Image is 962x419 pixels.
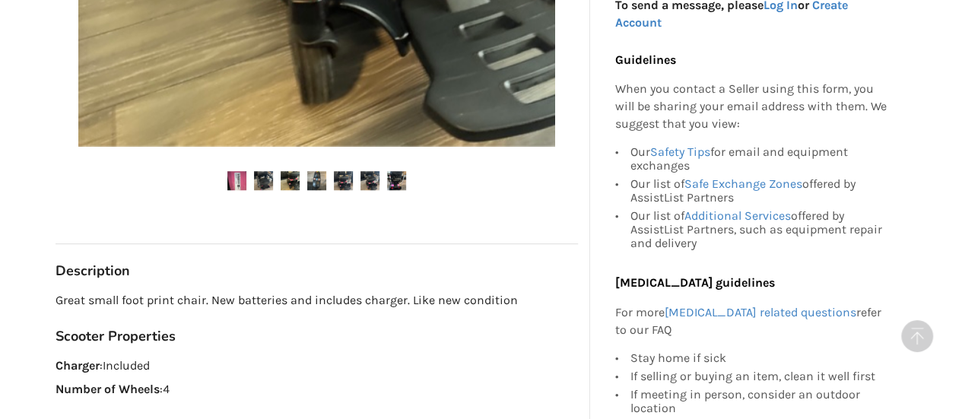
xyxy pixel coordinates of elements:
[360,171,379,190] img: go pride scooter-scooter-mobility-new westminster-assistlist-listing
[56,292,578,309] p: Great small foot print chair. New batteries and includes charger. Like new condition
[56,358,100,373] strong: Charger
[56,382,160,396] strong: Number of Wheels
[630,367,887,385] div: If selling or buying an item, clean it well first
[630,385,887,417] div: If meeting in person, consider an outdoor location
[664,305,856,319] a: [MEDICAL_DATA] related questions
[649,144,710,159] a: Safety Tips
[334,171,353,190] img: go pride scooter-scooter-mobility-new westminster-assistlist-listing
[227,171,246,190] img: go pride scooter-scooter-mobility-new westminster-assistlist-listing
[630,145,887,175] div: Our for email and equipment exchanges
[387,171,406,190] img: go pride scooter-scooter-mobility-new westminster-assistlist-listing
[614,81,887,133] p: When you contact a Seller using this form, you will be sharing your email address with them. We s...
[56,328,578,345] h3: Scooter Properties
[56,262,578,280] h3: Description
[281,171,300,190] img: go pride scooter-scooter-mobility-new westminster-assistlist-listing
[254,171,273,190] img: go pride scooter-scooter-mobility-new westminster-assistlist-listing
[630,207,887,250] div: Our list of offered by AssistList Partners, such as equipment repair and delivery
[307,171,326,190] img: go pride scooter-scooter-mobility-new westminster-assistlist-listing
[684,208,790,223] a: Additional Services
[614,304,887,339] p: For more refer to our FAQ
[630,175,887,207] div: Our list of offered by AssistList Partners
[614,275,774,290] b: [MEDICAL_DATA] guidelines
[630,351,887,367] div: Stay home if sick
[684,176,802,191] a: Safe Exchange Zones
[614,52,675,66] b: Guidelines
[56,381,578,398] p: : 4
[56,357,578,375] p: : Included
